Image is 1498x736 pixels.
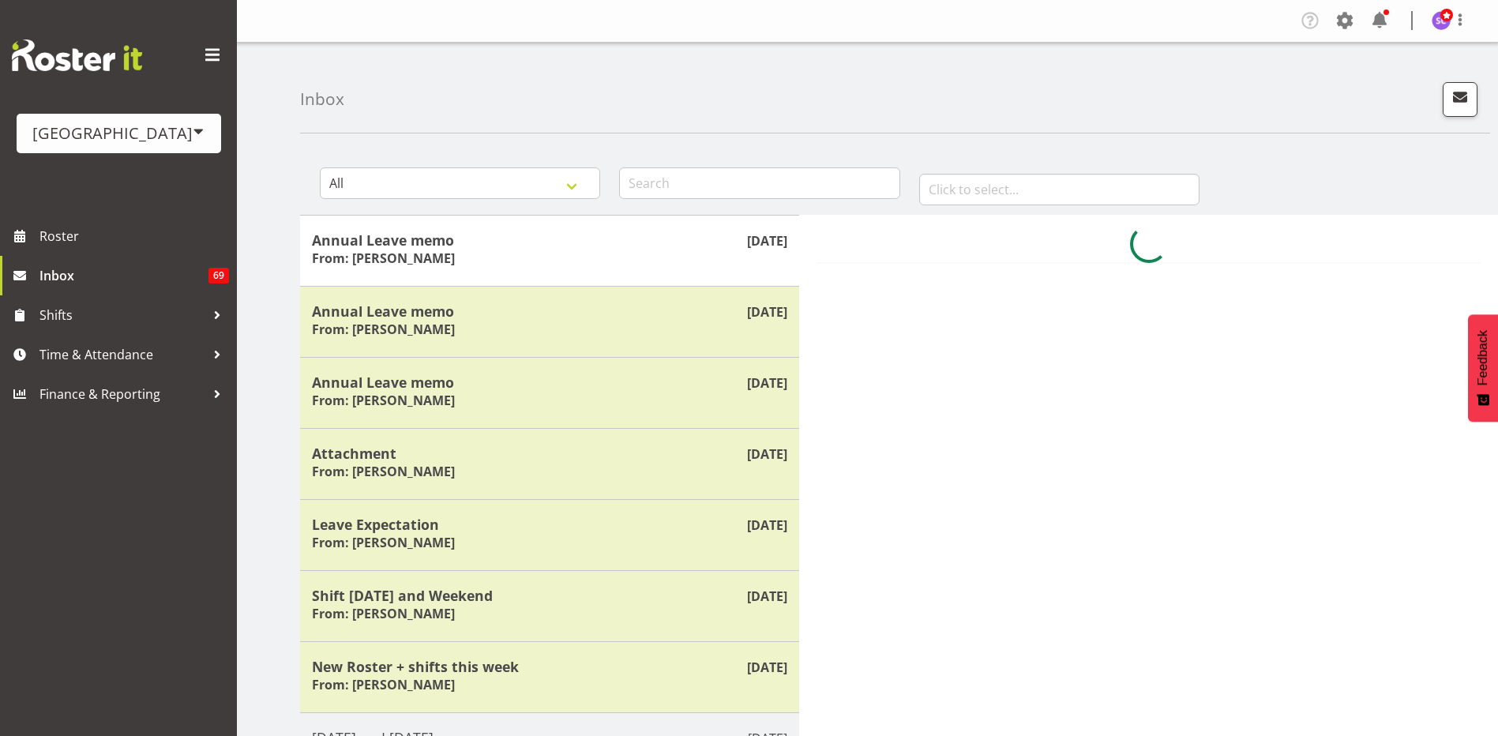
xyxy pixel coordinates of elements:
[32,122,205,145] div: [GEOGRAPHIC_DATA]
[39,382,205,406] span: Finance & Reporting
[747,445,787,464] p: [DATE]
[39,264,208,287] span: Inbox
[312,374,787,391] h5: Annual Leave memo
[312,392,455,408] h6: From: [PERSON_NAME]
[312,302,787,320] h5: Annual Leave memo
[312,445,787,462] h5: Attachment
[312,250,455,266] h6: From: [PERSON_NAME]
[312,606,455,621] h6: From: [PERSON_NAME]
[1476,330,1490,385] span: Feedback
[747,302,787,321] p: [DATE]
[312,231,787,249] h5: Annual Leave memo
[747,231,787,250] p: [DATE]
[39,303,205,327] span: Shifts
[208,268,229,284] span: 69
[919,174,1200,205] input: Click to select...
[619,167,899,199] input: Search
[312,535,455,550] h6: From: [PERSON_NAME]
[12,39,142,71] img: Rosterit website logo
[747,658,787,677] p: [DATE]
[747,516,787,535] p: [DATE]
[312,464,455,479] h6: From: [PERSON_NAME]
[747,374,787,392] p: [DATE]
[39,224,229,248] span: Roster
[1432,11,1451,30] img: stephen-cook564.jpg
[312,658,787,675] h5: New Roster + shifts this week
[1468,314,1498,422] button: Feedback - Show survey
[312,516,787,533] h5: Leave Expectation
[312,321,455,337] h6: From: [PERSON_NAME]
[312,677,455,693] h6: From: [PERSON_NAME]
[747,587,787,606] p: [DATE]
[39,343,205,366] span: Time & Attendance
[300,90,344,108] h4: Inbox
[312,587,787,604] h5: Shift [DATE] and Weekend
